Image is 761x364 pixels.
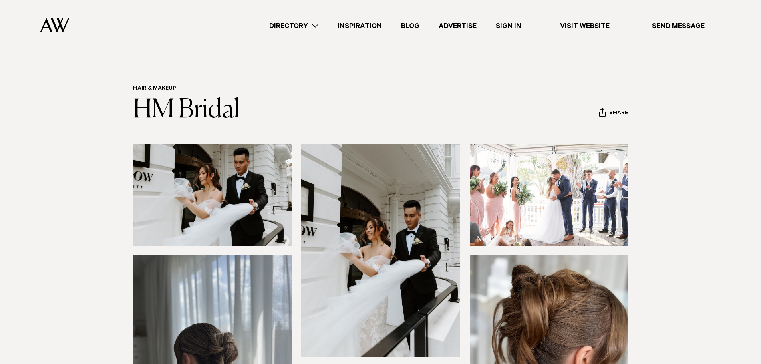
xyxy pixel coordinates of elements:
a: Hair & Makeup [133,86,176,92]
a: Visit Website [544,15,626,36]
a: Blog [391,20,429,31]
span: Share [609,110,628,117]
a: HM Bridal [133,97,239,123]
a: Send Message [636,15,721,36]
a: Advertise [429,20,486,31]
img: Auckland Weddings Logo [40,18,69,33]
button: Share [598,107,628,119]
a: Sign In [486,20,531,31]
a: Inspiration [328,20,391,31]
a: Directory [260,20,328,31]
